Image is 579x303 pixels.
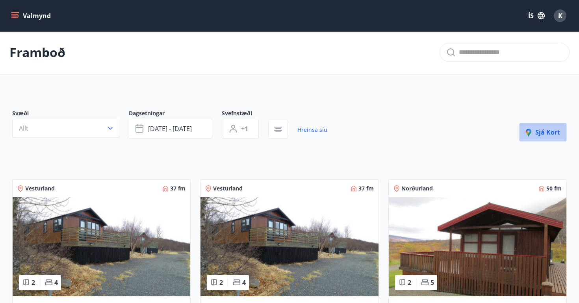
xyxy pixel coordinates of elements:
[9,9,54,23] button: menu
[12,119,119,138] button: Allt
[524,9,549,23] button: ÍS
[12,109,129,119] span: Svæði
[170,185,186,192] span: 37 fm
[297,121,327,139] a: Hreinsa síu
[129,109,222,119] span: Dagsetningar
[401,185,433,192] span: Norðurland
[54,278,58,287] span: 4
[19,124,28,133] span: Allt
[431,278,434,287] span: 5
[9,44,65,61] p: Framboð
[558,11,562,20] span: K
[526,128,560,137] span: Sjá kort
[213,185,243,192] span: Vesturland
[148,124,192,133] span: [DATE] - [DATE]
[129,119,212,139] button: [DATE] - [DATE]
[242,278,246,287] span: 4
[551,6,570,25] button: K
[222,109,268,119] span: Svefnstæði
[200,197,378,296] img: Paella dish
[13,197,190,296] img: Paella dish
[358,185,374,192] span: 37 fm
[519,123,567,142] button: Sjá kort
[32,278,35,287] span: 2
[241,124,248,133] span: +1
[389,197,566,296] img: Paella dish
[408,278,411,287] span: 2
[222,119,259,139] button: +1
[25,185,55,192] span: Vesturland
[219,278,223,287] span: 2
[546,185,562,192] span: 50 fm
